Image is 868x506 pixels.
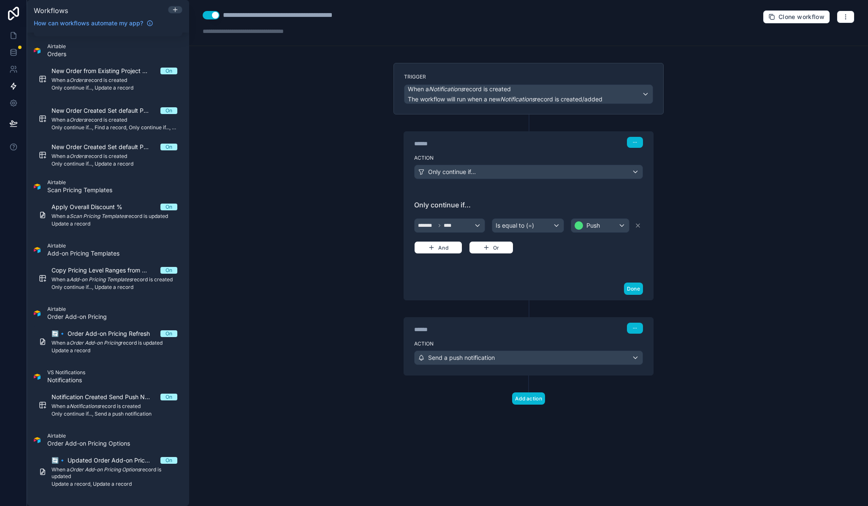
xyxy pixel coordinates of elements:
span: Clone workflow [778,13,825,21]
button: Done [624,283,643,295]
span: Only continue if... [428,168,476,176]
button: Clone workflow [763,10,830,24]
span: How can workflows automate my app? [34,19,143,27]
button: Push [571,218,629,233]
button: When aNotificationsrecord is createdThe workflow will run when a newNotificationsrecord is create... [404,84,653,104]
label: Trigger [404,73,653,80]
span: Only continue if... [414,200,643,210]
span: Workflows [34,6,68,15]
button: Only continue if... [414,165,643,179]
span: The workflow will run when a new record is created/added [408,95,602,103]
em: Notifications [500,95,535,103]
span: Push [586,221,600,230]
span: When a record is created [408,85,511,93]
span: Send a push notification [428,354,495,362]
button: Send a push notification [414,351,643,365]
button: Is equal to (=) [492,218,564,233]
em: Notifications [429,85,464,92]
label: Action [414,340,643,347]
button: Add action [512,392,545,405]
span: Is equal to (=) [496,221,534,230]
label: Action [414,155,643,161]
button: And [414,241,462,254]
a: How can workflows automate my app? [30,19,157,27]
button: Or [469,241,513,254]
